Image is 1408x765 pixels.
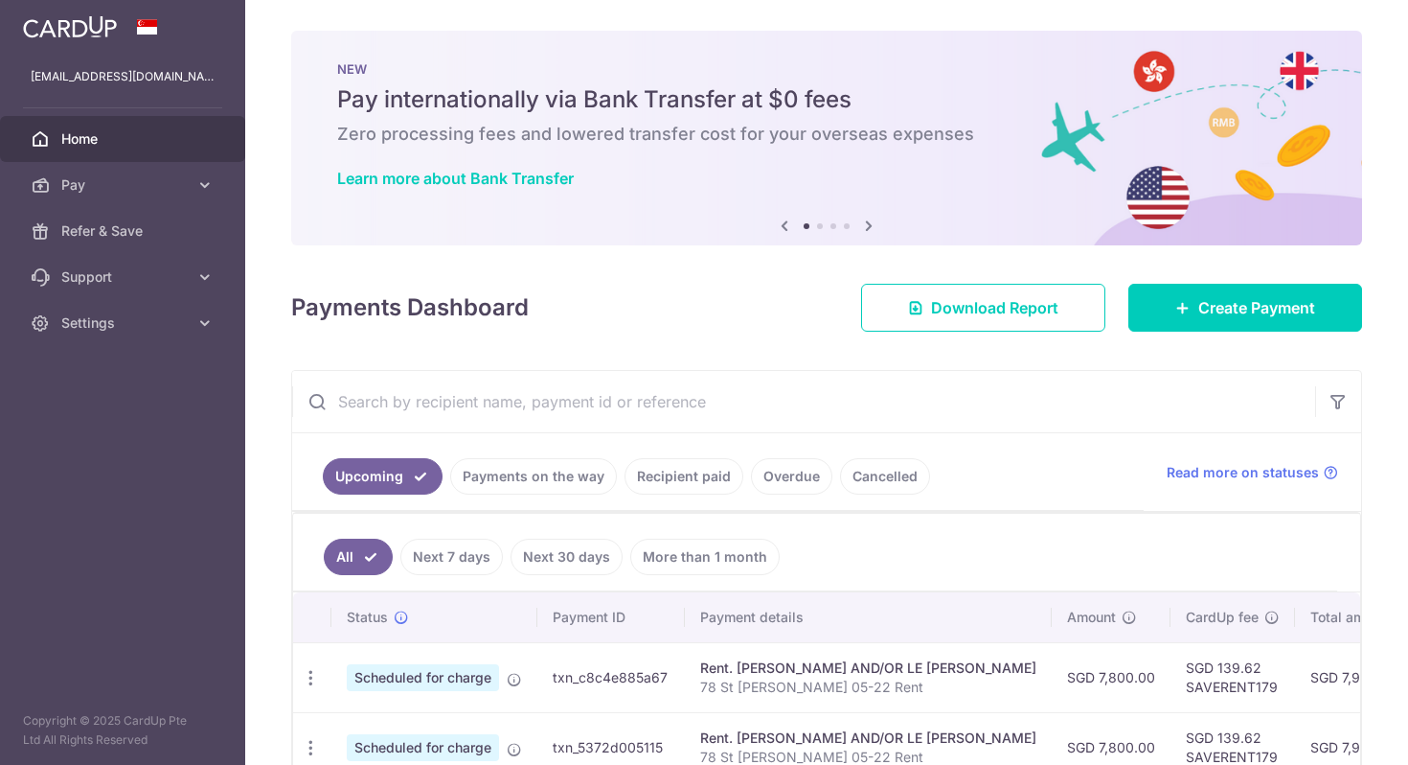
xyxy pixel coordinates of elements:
[625,458,743,495] a: Recipient paid
[291,290,529,325] h4: Payments Dashboard
[1128,284,1362,332] a: Create Payment
[337,61,1316,77] p: NEW
[861,284,1105,332] a: Download Report
[511,539,623,575] a: Next 30 days
[1167,463,1338,482] a: Read more on statuses
[700,678,1036,697] p: 78 St [PERSON_NAME] 05-22 Rent
[292,371,1315,432] input: Search by recipient name, payment id or reference
[1284,707,1389,755] iframe: Opens a widget where you can find more information
[700,659,1036,678] div: Rent. [PERSON_NAME] AND/OR LE [PERSON_NAME]
[685,592,1052,642] th: Payment details
[1310,608,1374,627] span: Total amt.
[23,15,117,38] img: CardUp
[324,539,393,575] a: All
[323,458,443,495] a: Upcoming
[450,458,617,495] a: Payments on the way
[61,129,188,149] span: Home
[751,458,832,495] a: Overdue
[337,84,1316,115] h5: Pay internationally via Bank Transfer at $0 fees
[1198,296,1315,319] span: Create Payment
[1067,608,1116,627] span: Amount
[537,642,685,712] td: txn_c8c4e885a67
[931,296,1058,319] span: Download Report
[347,664,499,691] span: Scheduled for charge
[1170,642,1295,712] td: SGD 139.62 SAVERENT179
[337,169,574,188] a: Learn more about Bank Transfer
[347,734,499,761] span: Scheduled for charge
[61,221,188,241] span: Refer & Save
[840,458,930,495] a: Cancelled
[1167,463,1319,482] span: Read more on statuses
[61,267,188,287] span: Support
[291,31,1362,245] img: Bank transfer banner
[400,539,503,575] a: Next 7 days
[347,608,388,627] span: Status
[1186,608,1259,627] span: CardUp fee
[537,592,685,642] th: Payment ID
[630,539,780,575] a: More than 1 month
[337,123,1316,146] h6: Zero processing fees and lowered transfer cost for your overseas expenses
[61,313,188,333] span: Settings
[61,175,188,195] span: Pay
[1052,642,1170,712] td: SGD 7,800.00
[700,729,1036,748] div: Rent. [PERSON_NAME] AND/OR LE [PERSON_NAME]
[31,67,215,86] p: [EMAIL_ADDRESS][DOMAIN_NAME]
